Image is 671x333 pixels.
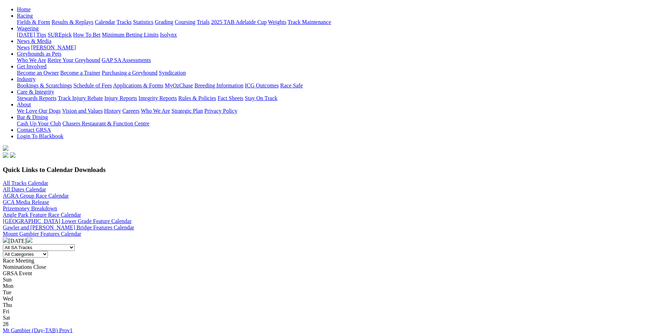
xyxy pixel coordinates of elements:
[17,95,56,101] a: Stewards Reports
[3,258,668,264] div: Race Meeting
[197,19,210,25] a: Trials
[3,231,81,237] a: Mount Gambier Features Calendar
[17,32,668,38] div: Wagering
[17,133,63,139] a: Login To Blackbook
[17,89,54,95] a: Care & Integrity
[17,32,46,38] a: [DATE] Tips
[155,19,173,25] a: Grading
[17,82,668,89] div: Industry
[31,44,76,50] a: [PERSON_NAME]
[3,224,134,230] a: Gawler and [PERSON_NAME] Bridge Features Calendar
[17,13,33,19] a: Racing
[17,38,51,44] a: News & Media
[3,152,8,158] img: facebook.svg
[17,44,668,51] div: News & Media
[17,82,72,88] a: Bookings & Scratchings
[17,19,50,25] a: Fields & Form
[17,57,668,63] div: Greyhounds as Pets
[133,19,154,25] a: Statistics
[102,57,151,63] a: GAP SA Assessments
[175,19,195,25] a: Coursing
[17,51,61,57] a: Greyhounds as Pets
[3,193,69,199] a: AGRA Group Race Calendar
[159,70,186,76] a: Syndication
[73,32,101,38] a: How To Bet
[17,6,31,12] a: Home
[62,121,149,127] a: Chasers Restaurant & Function Centre
[17,108,61,114] a: We Love Our Dogs
[3,186,46,192] a: All Dates Calendar
[122,108,139,114] a: Careers
[17,70,59,76] a: Become an Owner
[3,270,668,277] div: GRSA Event
[160,32,177,38] a: Isolynx
[218,95,243,101] a: Fact Sheets
[95,19,115,25] a: Calendar
[3,145,8,151] img: logo-grsa-white.png
[3,277,668,283] div: Sun
[17,63,46,69] a: Get Involved
[3,308,668,315] div: Fri
[17,114,48,120] a: Bar & Dining
[17,44,30,50] a: News
[178,95,216,101] a: Rules & Policies
[17,127,51,133] a: Contact GRSA
[165,82,193,88] a: MyOzChase
[17,108,668,114] div: About
[3,237,668,244] div: [DATE]
[51,19,93,25] a: Results & Replays
[3,199,49,205] a: GCA Media Release
[141,108,170,114] a: Who We Are
[58,95,103,101] a: Track Injury Rebate
[17,76,36,82] a: Industry
[102,70,157,76] a: Purchasing a Greyhound
[60,70,100,76] a: Become a Trainer
[3,218,132,224] a: [GEOGRAPHIC_DATA] Lower Grade Feature Calendar
[104,108,121,114] a: History
[3,315,668,321] div: Sat
[17,19,668,25] div: Racing
[3,205,57,211] a: Prizemoney Breakdown
[245,95,277,101] a: Stay On Track
[17,57,46,63] a: Who We Are
[3,237,8,243] img: chevron-left-pager-white.svg
[138,95,177,101] a: Integrity Reports
[104,95,137,101] a: Injury Reports
[172,108,203,114] a: Strategic Plan
[102,32,159,38] a: Minimum Betting Limits
[17,95,668,101] div: Care & Integrity
[3,264,668,270] div: Nominations Close
[204,108,237,114] a: Privacy Policy
[245,82,279,88] a: ICG Outcomes
[3,283,668,289] div: Mon
[3,302,668,308] div: Thu
[17,101,31,107] a: About
[288,19,331,25] a: Track Maintenance
[3,166,668,174] h3: Quick Links to Calendar Downloads
[3,212,81,218] a: Angle Park Feature Race Calendar
[17,121,668,127] div: Bar & Dining
[280,82,303,88] a: Race Safe
[3,180,48,186] a: All Tracks Calendar
[3,296,668,302] div: Wed
[48,57,100,63] a: Retire Your Greyhound
[17,121,61,127] a: Cash Up Your Club
[117,19,132,25] a: Tracks
[3,321,8,327] span: 28
[62,108,102,114] a: Vision and Values
[211,19,267,25] a: 2025 TAB Adelaide Cup
[48,32,72,38] a: SUREpick
[27,237,32,243] img: chevron-right-pager-white.svg
[17,25,39,31] a: Wagering
[73,82,112,88] a: Schedule of Fees
[268,19,286,25] a: Weights
[3,289,668,296] div: Tue
[10,152,15,158] img: twitter.svg
[113,82,163,88] a: Applications & Forms
[17,70,668,76] div: Get Involved
[194,82,243,88] a: Breeding Information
